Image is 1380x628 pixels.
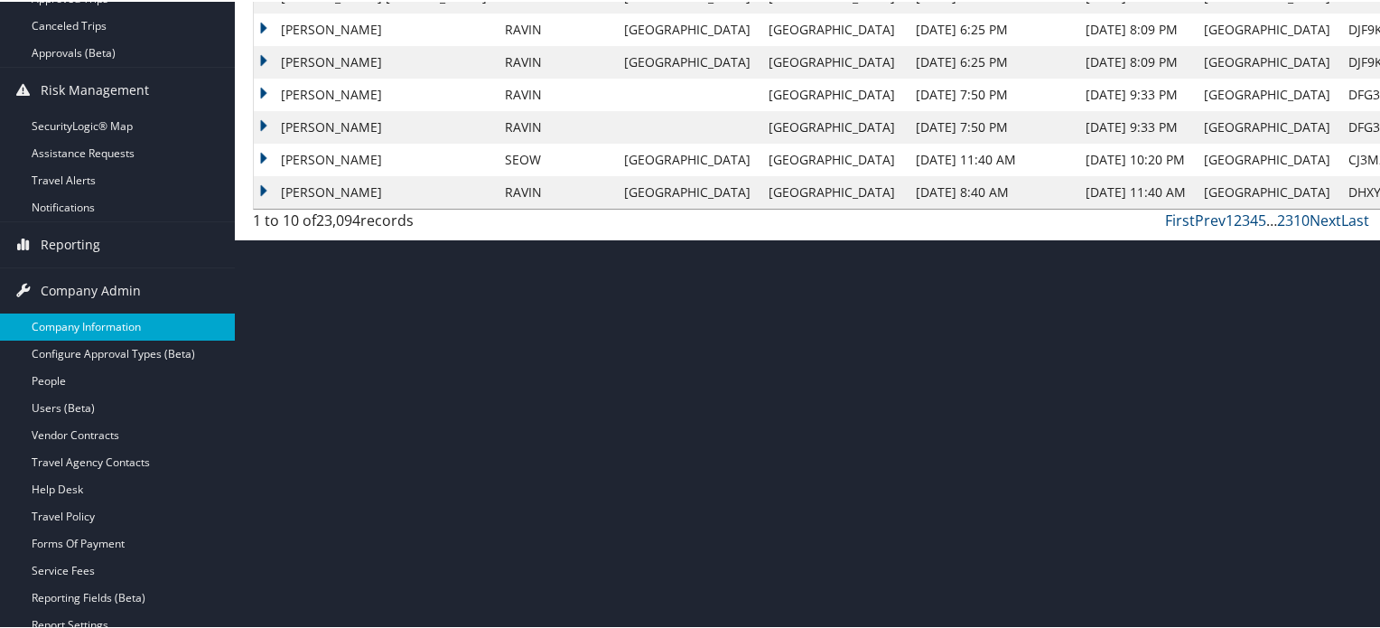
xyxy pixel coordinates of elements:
[760,142,907,174] td: [GEOGRAPHIC_DATA]
[254,12,496,44] td: [PERSON_NAME]
[41,267,141,312] span: Company Admin
[1277,209,1310,229] a: 2310
[907,109,1077,142] td: [DATE] 7:50 PM
[1250,209,1258,229] a: 4
[254,109,496,142] td: [PERSON_NAME]
[1195,77,1339,109] td: [GEOGRAPHIC_DATA]
[1077,77,1195,109] td: [DATE] 9:33 PM
[615,174,760,207] td: [GEOGRAPHIC_DATA]
[1195,12,1339,44] td: [GEOGRAPHIC_DATA]
[496,12,615,44] td: RAVIN
[907,142,1077,174] td: [DATE] 11:40 AM
[1226,209,1234,229] a: 1
[1077,44,1195,77] td: [DATE] 8:09 PM
[254,77,496,109] td: [PERSON_NAME]
[907,77,1077,109] td: [DATE] 7:50 PM
[1310,209,1341,229] a: Next
[907,44,1077,77] td: [DATE] 6:25 PM
[316,209,360,229] span: 23,094
[496,142,615,174] td: SEOW
[1165,209,1195,229] a: First
[1195,44,1339,77] td: [GEOGRAPHIC_DATA]
[615,12,760,44] td: [GEOGRAPHIC_DATA]
[760,77,907,109] td: [GEOGRAPHIC_DATA]
[41,66,149,111] span: Risk Management
[1195,109,1339,142] td: [GEOGRAPHIC_DATA]
[1195,209,1226,229] a: Prev
[615,44,760,77] td: [GEOGRAPHIC_DATA]
[1195,142,1339,174] td: [GEOGRAPHIC_DATA]
[907,12,1077,44] td: [DATE] 6:25 PM
[1077,142,1195,174] td: [DATE] 10:20 PM
[760,174,907,207] td: [GEOGRAPHIC_DATA]
[1077,174,1195,207] td: [DATE] 11:40 AM
[1077,109,1195,142] td: [DATE] 9:33 PM
[1266,209,1277,229] span: …
[496,174,615,207] td: RAVIN
[1258,209,1266,229] a: 5
[496,109,615,142] td: RAVIN
[1341,209,1369,229] a: Last
[1195,174,1339,207] td: [GEOGRAPHIC_DATA]
[254,44,496,77] td: [PERSON_NAME]
[760,109,907,142] td: [GEOGRAPHIC_DATA]
[615,142,760,174] td: [GEOGRAPHIC_DATA]
[760,44,907,77] td: [GEOGRAPHIC_DATA]
[1242,209,1250,229] a: 3
[254,174,496,207] td: [PERSON_NAME]
[253,208,512,239] div: 1 to 10 of records
[907,174,1077,207] td: [DATE] 8:40 AM
[760,12,907,44] td: [GEOGRAPHIC_DATA]
[496,77,615,109] td: RAVIN
[41,220,100,266] span: Reporting
[1234,209,1242,229] a: 2
[496,44,615,77] td: RAVIN
[254,142,496,174] td: [PERSON_NAME]
[1077,12,1195,44] td: [DATE] 8:09 PM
